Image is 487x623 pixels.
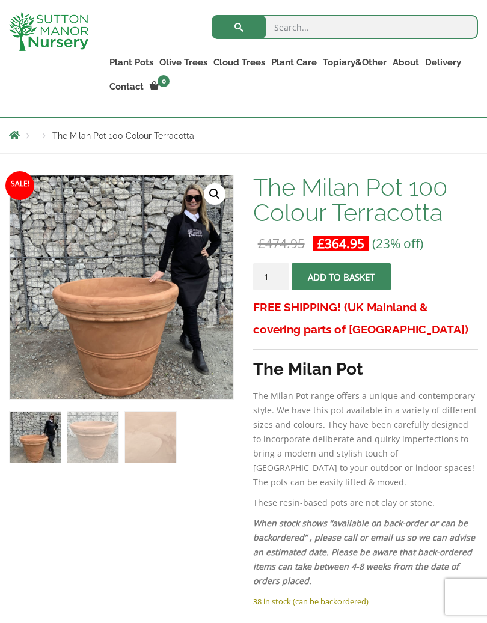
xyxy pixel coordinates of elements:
[258,235,305,252] bdi: 474.95
[292,263,391,290] button: Add to basket
[253,496,478,510] p: These resin-based pots are not clay or stone.
[253,594,478,609] p: 38 in stock (can be backordered)
[268,54,320,71] a: Plant Care
[106,78,147,95] a: Contact
[212,15,478,39] input: Search...
[9,12,88,51] img: logo
[125,412,176,463] img: The Milan Pot 100 Colour Terracotta - Image 3
[253,175,478,225] h1: The Milan Pot 100 Colour Terracotta
[253,389,478,490] p: The Milan Pot range offers a unique and contemporary style. We have this pot available in a varie...
[204,183,225,205] a: View full-screen image gallery
[253,517,475,586] em: When stock shows “available on back-order or can be backordered” , please call or email us so we ...
[422,54,464,71] a: Delivery
[156,54,210,71] a: Olive Trees
[317,235,325,252] span: £
[258,235,265,252] span: £
[52,131,194,141] span: The Milan Pot 100 Colour Terracotta
[253,263,289,290] input: Product quantity
[158,75,170,87] span: 0
[253,359,363,379] strong: The Milan Pot
[147,78,173,95] a: 0
[390,54,422,71] a: About
[320,54,390,71] a: Topiary&Other
[317,235,364,252] bdi: 364.95
[67,412,118,463] img: The Milan Pot 100 Colour Terracotta - Image 2
[5,171,34,200] span: Sale!
[106,54,156,71] a: Plant Pots
[372,235,423,252] span: (23% off)
[10,412,61,463] img: The Milan Pot 100 Colour Terracotta
[9,130,478,140] nav: Breadcrumbs
[210,54,268,71] a: Cloud Trees
[253,296,478,341] h3: FREE SHIPPING! (UK Mainland & covering parts of [GEOGRAPHIC_DATA])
